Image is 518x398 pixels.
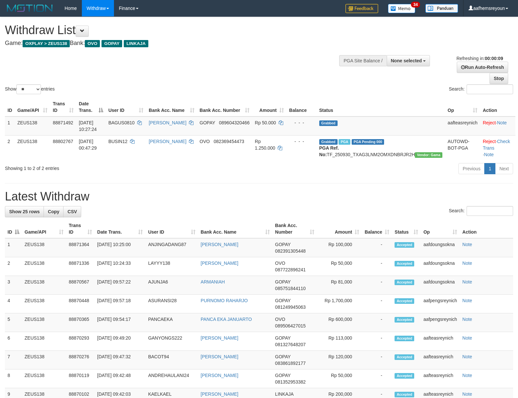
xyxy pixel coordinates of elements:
a: Show 25 rows [5,206,44,217]
a: Previous [458,163,485,174]
span: Copy 089506427015 to clipboard [275,323,305,328]
td: ZEUS138 [22,369,66,388]
span: GOPAY [275,335,290,341]
a: Note [462,261,472,266]
td: PANCAEKA [145,313,198,332]
span: Accepted [395,280,414,285]
td: TF_250930_TXAG3LNM2OMXDNBRJR2H [317,135,445,160]
a: PANCA EKA JANUARTO [201,317,252,322]
td: · · [480,135,515,160]
td: 3 [5,276,22,295]
a: [PERSON_NAME] [201,354,238,359]
span: Copy 081249945063 to clipboard [275,304,305,310]
a: Copy [44,206,64,217]
td: 88870365 [66,313,95,332]
th: Action [460,220,513,238]
td: 88870276 [66,351,95,369]
a: Note [462,317,472,322]
span: CSV [67,209,77,214]
div: - - - [289,138,314,145]
span: Copy 089604320466 to clipboard [219,120,250,125]
td: 7 [5,351,22,369]
td: · [480,116,515,136]
td: 2 [5,257,22,276]
td: AUTOWD-BOT-PGA [445,135,480,160]
label: Show entries [5,84,55,94]
td: ASURANSI28 [145,295,198,313]
span: [DATE] 00:47:29 [79,139,97,151]
td: ZEUS138 [22,332,66,351]
td: 1 [5,116,15,136]
span: Copy 082369454473 to clipboard [213,139,244,144]
span: 88871492 [53,120,73,125]
span: GOPAY [275,279,290,284]
td: aafdoungsokna [421,276,460,295]
td: aafdoungsokna [421,238,460,257]
h4: Game: Bank: [5,40,339,47]
td: aafpengsreynich [421,295,460,313]
td: ZEUS138 [22,276,66,295]
td: - [362,238,392,257]
span: Copy 081352953382 to clipboard [275,379,305,385]
th: Status [317,98,445,116]
a: Reject [483,120,496,125]
th: User ID: activate to sort column ascending [106,98,146,116]
th: Trans ID: activate to sort column ascending [66,220,95,238]
strong: 00:00:09 [485,56,503,61]
td: 88870293 [66,332,95,351]
a: Reject [483,139,496,144]
td: - [362,369,392,388]
span: Grabbed [319,120,338,126]
td: ZEUS138 [22,351,66,369]
a: [PERSON_NAME] [201,335,238,341]
span: GOPAY [275,298,290,303]
span: Copy 085751844110 to clipboard [275,286,305,291]
td: 88870119 [66,369,95,388]
span: GOPAY [200,120,215,125]
span: OVO [275,317,285,322]
span: Vendor URL: https://trx31.1velocity.biz [415,152,442,158]
span: Rp 1.250.000 [255,139,275,151]
label: Search: [449,206,513,216]
td: Rp 100,000 [317,238,362,257]
td: 4 [5,295,22,313]
a: Next [495,163,513,174]
th: ID: activate to sort column descending [5,220,22,238]
a: [PERSON_NAME] [149,139,186,144]
span: Refreshing in: [456,56,503,61]
th: Date Trans.: activate to sort column descending [76,98,106,116]
td: 88870567 [66,276,95,295]
h1: Latest Withdraw [5,190,513,203]
span: Accepted [395,298,414,304]
span: 88802767 [53,139,73,144]
td: Rp 120,000 [317,351,362,369]
td: [DATE] 09:49:20 [95,332,146,351]
th: Amount: activate to sort column ascending [252,98,287,116]
td: LAYYY138 [145,257,198,276]
td: aafteasreynich [421,332,460,351]
span: GOPAY [275,373,290,378]
span: 34 [411,2,420,8]
td: - [362,295,392,313]
img: Feedback.jpg [345,4,378,13]
span: LINKAJA [124,40,148,47]
a: ARMANIAH [201,279,225,284]
span: Accepted [395,261,414,266]
td: ZEUS138 [15,135,50,160]
span: LINKAJA [275,391,293,397]
span: Accepted [395,354,414,360]
td: aafteasreynich [421,369,460,388]
input: Search: [467,84,513,94]
th: Balance: activate to sort column ascending [362,220,392,238]
span: Show 25 rows [9,209,40,214]
th: Bank Acc. Number: activate to sort column ascending [272,220,317,238]
button: None selected [387,55,430,66]
th: User ID: activate to sort column ascending [145,220,198,238]
th: Op: activate to sort column ascending [421,220,460,238]
span: Copy 082391305448 to clipboard [275,248,305,254]
th: Trans ID: activate to sort column ascending [50,98,76,116]
td: [DATE] 09:54:17 [95,313,146,332]
th: Game/API: activate to sort column ascending [15,98,50,116]
th: Amount: activate to sort column ascending [317,220,362,238]
span: None selected [391,58,422,63]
